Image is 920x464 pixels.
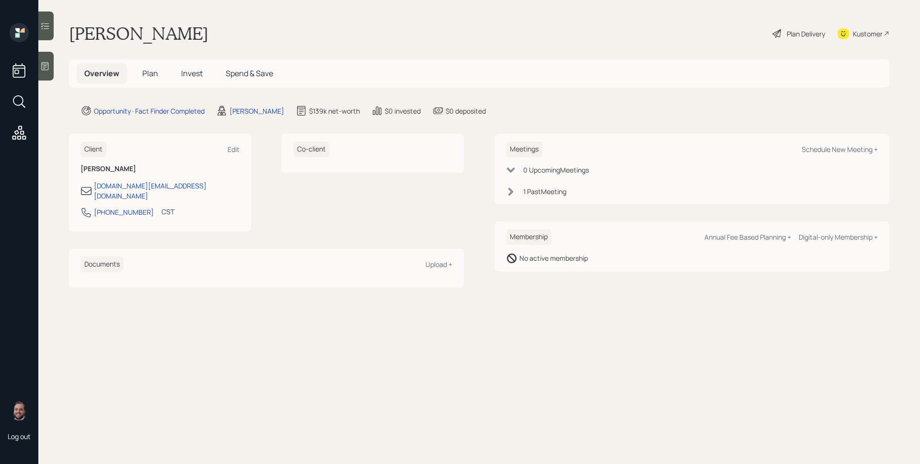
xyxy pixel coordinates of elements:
[84,68,119,79] span: Overview
[853,29,883,39] div: Kustomer
[523,186,566,197] div: 1 Past Meeting
[226,68,273,79] span: Spend & Save
[8,432,31,441] div: Log out
[446,106,486,116] div: $0 deposited
[519,253,588,263] div: No active membership
[523,165,589,175] div: 0 Upcoming Meeting s
[293,141,330,157] h6: Co-client
[181,68,203,79] span: Invest
[425,260,452,269] div: Upload +
[142,68,158,79] span: Plan
[309,106,360,116] div: $139k net-worth
[506,141,542,157] h6: Meetings
[385,106,421,116] div: $0 invested
[94,181,240,201] div: [DOMAIN_NAME][EMAIL_ADDRESS][DOMAIN_NAME]
[80,141,106,157] h6: Client
[161,207,174,217] div: CST
[506,229,552,245] h6: Membership
[704,232,791,242] div: Annual Fee Based Planning +
[80,256,124,272] h6: Documents
[94,106,205,116] div: Opportunity · Fact Finder Completed
[94,207,154,217] div: [PHONE_NUMBER]
[787,29,825,39] div: Plan Delivery
[799,232,878,242] div: Digital-only Membership +
[228,145,240,154] div: Edit
[230,106,284,116] div: [PERSON_NAME]
[802,145,878,154] div: Schedule New Meeting +
[10,401,29,420] img: james-distasi-headshot.png
[69,23,208,44] h1: [PERSON_NAME]
[80,165,240,173] h6: [PERSON_NAME]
